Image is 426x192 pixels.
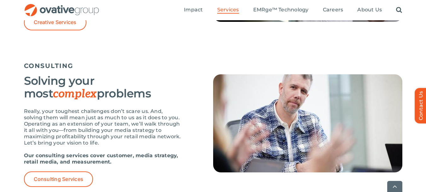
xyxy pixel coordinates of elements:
[217,7,239,14] a: Services
[24,152,178,165] strong: Our consulting services cover customer, media strategy, retail media, and measurement.
[34,176,84,182] span: Consulting Services
[24,62,402,70] h5: CONSULTING
[24,108,182,146] p: Really, your toughest challenges don’t scare us. And, solving them will mean just as much to us a...
[213,74,402,172] img: Services – Consulting
[184,7,203,14] a: Impact
[34,19,77,25] span: Creative Services
[357,7,382,13] span: About Us
[24,74,182,100] h3: Solving your most problems
[357,7,382,14] a: About Us
[217,7,239,13] span: Services
[253,7,309,14] a: EMRge™ Technology
[253,7,309,13] span: EMRge™ Technology
[323,7,343,13] span: Careers
[24,3,100,9] a: OG_Full_horizontal_RGB
[184,7,203,13] span: Impact
[24,171,93,187] a: Consulting Services
[24,15,86,30] a: Creative Services
[396,7,402,14] a: Search
[323,7,343,14] a: Careers
[53,87,96,101] span: complex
